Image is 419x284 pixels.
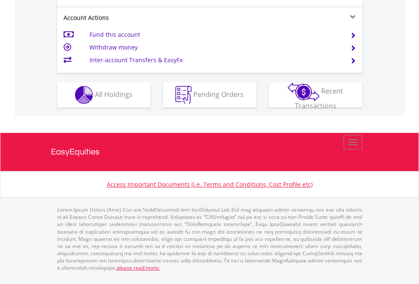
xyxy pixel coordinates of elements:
[193,89,244,99] span: Pending Orders
[117,264,160,271] a: please read more:
[163,82,256,108] button: Pending Orders
[57,14,210,22] div: Account Actions
[95,89,133,99] span: All Holdings
[175,86,191,104] img: pending_instructions-wht.png
[269,82,362,108] button: Recent Transactions
[89,28,340,41] td: Fund this account
[57,82,150,108] button: All Holdings
[57,206,362,271] p: Lorem Ipsum Dolors (Ame) Con a/e SeddOeiusmod tem InciDiduntut Lab Etd mag aliquaen admin veniamq...
[107,180,313,188] a: Access Important Documents (i.e. Terms and Conditions, Cost Profile etc)
[51,133,369,171] a: EasyEquities
[89,54,340,66] td: Inter-account Transfers & EasyFx
[89,41,340,54] td: Withdraw money
[75,86,93,104] img: holdings-wht.png
[288,83,319,101] img: transactions-zar-wht.png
